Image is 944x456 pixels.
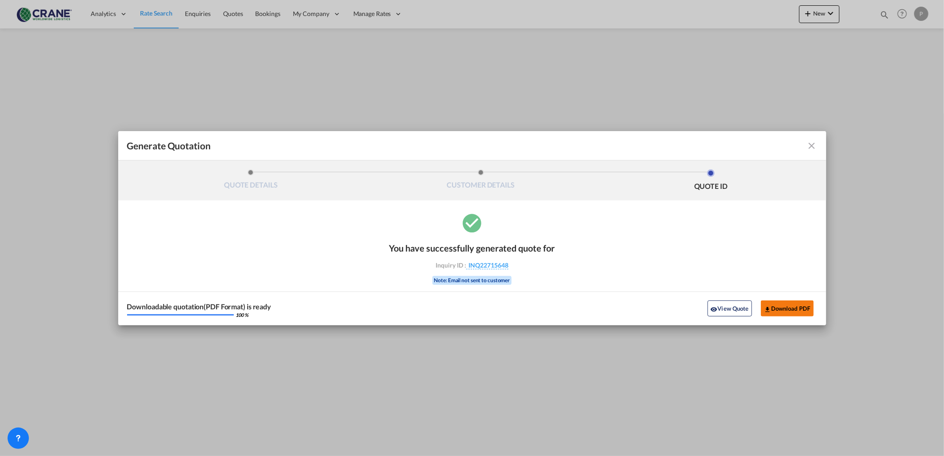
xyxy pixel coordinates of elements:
div: You have successfully generated quote for [389,243,555,253]
span: INQ22715648 [466,261,508,269]
md-icon: icon-eye [711,306,718,313]
button: icon-eyeView Quote [708,300,752,316]
div: 100 % [236,312,249,317]
li: QUOTE DETAILS [136,169,366,193]
div: Inquiry ID : [420,261,524,269]
div: Downloadable quotation(PDF Format) is ready [127,303,272,310]
md-icon: icon-checkbox-marked-circle [461,212,483,234]
md-dialog: Generate QuotationQUOTE ... [118,131,826,325]
li: QUOTE ID [596,169,826,193]
button: Download PDF [761,300,814,316]
div: Note: Email not sent to customer [432,276,512,285]
md-icon: icon-close fg-AAA8AD cursor m-0 [807,140,817,151]
md-icon: icon-download [764,306,771,313]
span: Generate Quotation [127,140,211,152]
li: CUSTOMER DETAILS [366,169,596,193]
